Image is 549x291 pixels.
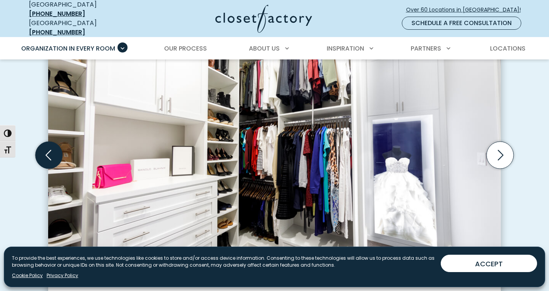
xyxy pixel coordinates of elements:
span: Locations [490,44,525,53]
button: Previous slide [32,139,65,172]
a: Over 60 Locations in [GEOGRAPHIC_DATA]! [406,3,527,17]
span: Organization in Every Room [21,44,115,53]
a: [PHONE_NUMBER] [29,9,85,18]
span: About Us [249,44,280,53]
button: ACCEPT [441,255,537,272]
span: Inspiration [327,44,364,53]
a: Cookie Policy [12,272,43,279]
span: Our Process [164,44,207,53]
div: [GEOGRAPHIC_DATA] [29,19,141,37]
span: Over 60 Locations in [GEOGRAPHIC_DATA]! [406,6,527,14]
img: Custom walk-in with shaker cabinetry, full-extension drawers, and crown molding. Includes angled ... [48,26,501,262]
a: Privacy Policy [47,272,78,279]
span: Partners [411,44,441,53]
button: Next slide [484,139,517,172]
p: To provide the best experiences, we use technologies like cookies to store and/or access device i... [12,255,435,269]
a: Schedule a Free Consultation [402,17,521,30]
nav: Primary Menu [16,38,534,59]
a: [PHONE_NUMBER] [29,28,85,37]
img: Closet Factory Logo [215,5,312,33]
